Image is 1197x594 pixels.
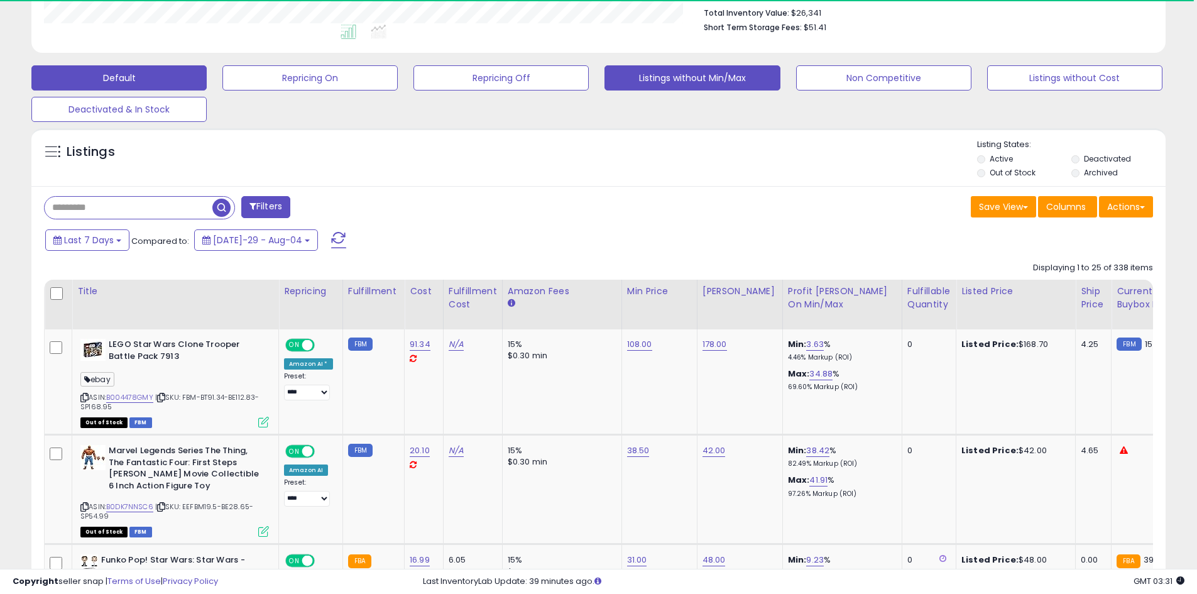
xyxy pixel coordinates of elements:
span: 2025-08-12 03:31 GMT [1134,575,1184,587]
b: Listed Price: [961,338,1019,350]
b: Funko Pop! Star Wars: Star Wars - Han and Leia 2-Pack [101,554,254,581]
div: % [788,339,892,362]
div: Min Price [627,285,692,298]
button: Save View [971,196,1036,217]
label: Active [990,153,1013,164]
div: Cost [410,285,438,298]
span: OFF [313,446,333,457]
small: FBA [1117,554,1140,568]
button: Actions [1099,196,1153,217]
span: 39.88 [1144,554,1166,566]
button: Listings without Min/Max [604,65,780,91]
label: Out of Stock [990,167,1036,178]
div: ASIN: [80,445,269,536]
div: Preset: [284,478,333,507]
button: Repricing On [222,65,398,91]
div: Ship Price [1081,285,1106,311]
div: Fulfillment [348,285,399,298]
div: 0 [907,339,946,350]
small: FBA [348,554,371,568]
span: All listings that are currently out of stock and unavailable for purchase on Amazon [80,417,128,428]
a: 34.88 [809,368,833,380]
b: Short Term Storage Fees: [704,22,802,33]
span: 154.96 [1145,338,1171,350]
div: Repricing [284,285,337,298]
small: FBM [348,338,373,351]
button: Listings without Cost [987,65,1162,91]
a: N/A [449,444,464,457]
button: [DATE]-29 - Aug-04 [194,229,318,251]
a: 9.23 [806,554,824,566]
button: Columns [1038,196,1097,217]
a: Terms of Use [107,575,161,587]
b: Min: [788,444,807,456]
a: 16.99 [410,554,430,566]
a: 20.10 [410,444,430,457]
div: 15% [508,554,612,566]
div: $42.00 [961,445,1066,456]
div: $48.00 [961,554,1066,566]
div: Last InventoryLab Update: 39 minutes ago. [423,576,1184,588]
button: Deactivated & In Stock [31,97,207,122]
a: N/A [449,338,464,351]
div: ASIN: [80,339,269,426]
a: 48.00 [702,554,726,566]
a: 31.00 [627,554,647,566]
label: Deactivated [1084,153,1131,164]
span: All listings that are currently out of stock and unavailable for purchase on Amazon [80,527,128,537]
a: 3.63 [806,338,824,351]
span: $51.41 [804,21,826,33]
div: Fulfillable Quantity [907,285,951,311]
b: LEGO Star Wars Clone Trooper Battle Pack 7913 [109,339,261,365]
span: Compared to: [131,235,189,247]
div: % [788,475,892,498]
b: Marvel Legends Series The Thing, The Fantastic Four: First Steps [PERSON_NAME] Movie Collectible ... [109,445,261,495]
a: 178.00 [702,338,727,351]
div: % [788,368,892,392]
span: ON [287,446,302,457]
div: Listed Price [961,285,1070,298]
span: | SKU: FBM-BT91.34-BE112.83-SP168.95 [80,392,260,411]
div: Preset: [284,372,333,400]
span: | SKU: EEFBM19.5-BE28.65-SP54.99 [80,502,253,520]
div: $168.70 [961,339,1066,350]
button: Non Competitive [796,65,971,91]
label: Archived [1084,167,1118,178]
div: Profit [PERSON_NAME] on Min/Max [788,285,897,311]
span: ebay [80,372,114,387]
small: FBM [1117,338,1141,351]
img: 51IoFK-YqGL._SL40_.jpg [80,339,106,361]
div: 4.25 [1081,339,1101,350]
div: % [788,445,892,468]
b: Min: [788,338,807,350]
small: FBM [348,444,373,457]
div: Title [77,285,273,298]
b: Max: [788,368,810,380]
li: $26,341 [704,4,1144,19]
a: B004478GMY [106,392,153,403]
div: 0 [907,554,946,566]
div: $0.30 min [508,456,612,468]
a: 108.00 [627,338,652,351]
span: FBM [129,527,152,537]
a: 38.50 [627,444,650,457]
h5: Listings [67,143,115,161]
div: $0.30 min [508,350,612,361]
div: Amazon Fees [508,285,616,298]
th: The percentage added to the cost of goods (COGS) that forms the calculator for Min & Max prices. [782,280,902,329]
p: 69.60% Markup (ROI) [788,383,892,392]
div: Amazon AI [284,465,328,476]
span: Columns [1046,201,1086,213]
b: Min: [788,554,807,566]
span: FBM [129,417,152,428]
div: 4.65 [1081,445,1101,456]
p: 97.26% Markup (ROI) [788,490,892,498]
img: 41lDe4o85fL._SL40_.jpg [80,445,106,470]
img: 41GDQTpr2QL._SL40_.jpg [80,554,98,580]
p: 4.46% Markup (ROI) [788,353,892,362]
a: 38.42 [806,444,829,457]
b: Listed Price: [961,444,1019,456]
span: Last 7 Days [64,234,114,246]
p: 82.49% Markup (ROI) [788,459,892,468]
div: Displaying 1 to 25 of 338 items [1033,262,1153,274]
